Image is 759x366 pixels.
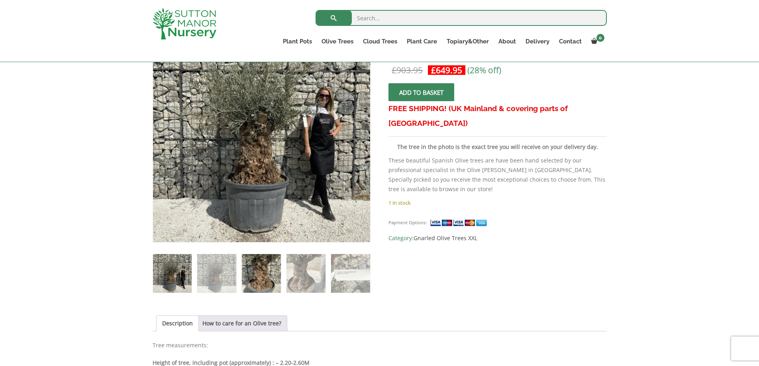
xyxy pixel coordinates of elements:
img: Gnarled Olive Tree XXL (Ancient) J506 - Image 3 [242,254,280,293]
strong: The tree in the photo is the exact tree you will receive on your delivery day. [397,143,598,151]
span: (28% off) [467,65,501,76]
span: 0 [596,34,604,42]
a: Contact [554,36,586,47]
p: Tree measurements: [153,341,607,350]
img: payment supported [430,219,490,227]
p: 1 in stock [388,198,606,207]
a: Cloud Trees [358,36,402,47]
img: Gnarled Olive Tree XXL (Ancient) J506 - Image 5 [331,254,370,293]
small: Payment Options: [388,219,427,225]
span: Category: [388,233,606,243]
a: Topiary&Other [442,36,494,47]
img: logo [153,8,216,39]
p: These beautiful Spanish Olive trees are have been hand selected by our professional specialist in... [388,156,606,194]
a: Delivery [521,36,554,47]
h3: FREE SHIPPING! (UK Mainland & covering parts of [GEOGRAPHIC_DATA]) [388,101,606,131]
a: How to care for an Olive tree? [202,316,281,331]
a: Olive Trees [317,36,358,47]
bdi: 649.95 [431,65,462,76]
a: About [494,36,521,47]
bdi: 903.95 [392,65,423,76]
span: £ [392,65,396,76]
a: Plant Care [402,36,442,47]
a: 0 [586,36,607,47]
a: Gnarled Olive Trees XXL [414,234,477,242]
img: Gnarled Olive Tree XXL (Ancient) J506 - Image 2 [197,254,236,293]
a: Description [162,316,193,331]
a: Plant Pots [278,36,317,47]
img: Gnarled Olive Tree XXL (Ancient) J506 [153,254,192,293]
button: Add to basket [388,83,454,101]
span: £ [431,65,436,76]
img: Gnarled Olive Tree XXL (Ancient) J506 - Image 4 [286,254,325,293]
input: Search... [316,10,607,26]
